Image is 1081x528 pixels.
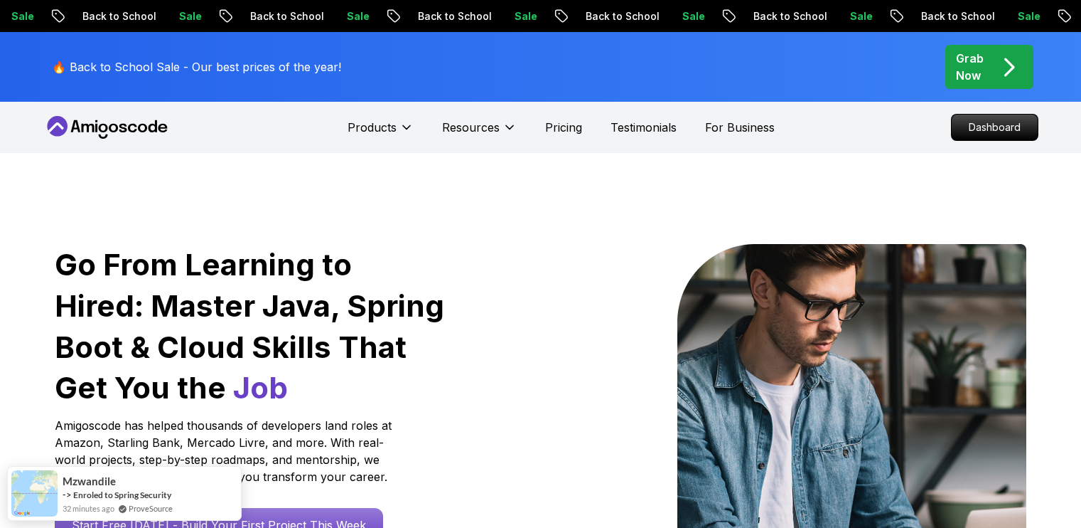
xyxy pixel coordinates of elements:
p: Back to School [728,9,825,23]
a: ProveSource [129,504,173,513]
p: Sale [322,9,367,23]
span: Job [233,369,288,406]
p: Back to School [393,9,490,23]
p: Sale [825,9,871,23]
p: Products [348,119,397,136]
p: Sale [490,9,535,23]
span: -> [63,489,72,500]
button: Resources [442,119,517,147]
p: Sale [993,9,1038,23]
p: Sale [154,9,200,23]
a: Enroled to Spring Security [73,489,171,501]
a: For Business [705,119,775,136]
h1: Go From Learning to Hired: Master Java, Spring Boot & Cloud Skills That Get You the [55,244,446,408]
p: Sale [657,9,703,23]
p: Back to School [896,9,993,23]
p: Grab Now [956,50,984,84]
a: Pricing [545,119,582,136]
img: provesource social proof notification image [11,470,58,517]
p: Amigoscode has helped thousands of developers land roles at Amazon, Starling Bank, Mercado Livre,... [55,417,396,485]
span: Mzwandile [63,475,116,487]
span: 32 minutes ago [63,502,114,514]
p: Back to School [58,9,154,23]
p: Dashboard [952,115,1038,140]
p: Back to School [225,9,322,23]
p: 🔥 Back to School Sale - Our best prices of the year! [52,58,341,75]
button: Products [348,119,414,147]
a: Dashboard [951,114,1038,141]
p: Resources [442,119,500,136]
p: Back to School [561,9,657,23]
a: Testimonials [611,119,677,136]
